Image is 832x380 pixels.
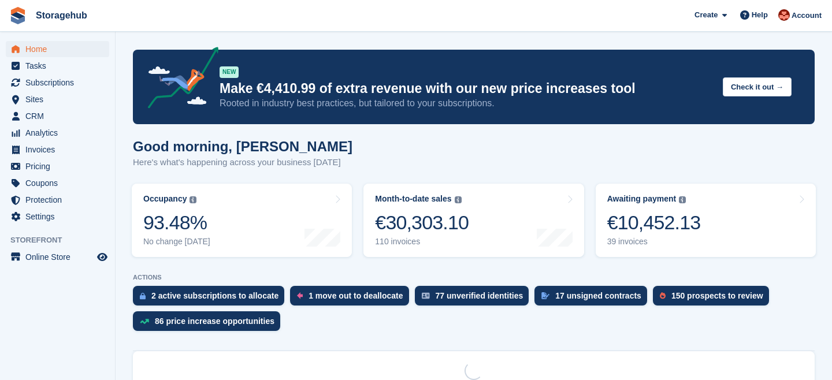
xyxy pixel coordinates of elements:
[25,41,95,57] span: Home
[138,47,219,113] img: price-adjustments-announcement-icon-8257ccfd72463d97f412b2fc003d46551f7dbcb40ab6d574587a9cd5c0d94...
[607,237,701,247] div: 39 invoices
[220,80,714,97] p: Make €4,410.99 of extra revenue with our new price increases tool
[422,292,430,299] img: verify_identity-adf6edd0f0f0b5bbfe63781bf79b02c33cf7c696d77639b501bdc392416b5a36.svg
[6,192,109,208] a: menu
[155,316,274,326] div: 86 price increase opportunities
[6,91,109,107] a: menu
[140,292,146,300] img: active_subscription_to_allocate_icon-d502201f5373d7db506a760aba3b589e785aa758c864c3986d89f69b8ff3...
[140,319,149,324] img: price_increase_opportunities-93ffe204e8149a01c8c9dc8f82e8f89637d9d84a8eef4429ea346261dce0b2c0.svg
[190,196,196,203] img: icon-info-grey-7440780725fd019a000dd9b08b2336e03edf1995a4989e88bcd33f0948082b44.svg
[6,125,109,141] a: menu
[436,291,523,300] div: 77 unverified identities
[6,175,109,191] a: menu
[541,292,549,299] img: contract_signature_icon-13c848040528278c33f63329250d36e43548de30e8caae1d1a13099fd9432cc5.svg
[596,184,816,257] a: Awaiting payment €10,452.13 39 invoices
[671,291,763,300] div: 150 prospects to review
[375,194,451,204] div: Month-to-date sales
[25,208,95,225] span: Settings
[778,9,790,21] img: Nick
[151,291,278,300] div: 2 active subscriptions to allocate
[792,10,822,21] span: Account
[133,274,815,281] p: ACTIONS
[6,249,109,265] a: menu
[6,58,109,74] a: menu
[723,77,792,96] button: Check it out →
[534,286,653,311] a: 17 unsigned contracts
[132,184,352,257] a: Occupancy 93.48% No change [DATE]
[133,139,352,154] h1: Good morning, [PERSON_NAME]
[220,66,239,78] div: NEW
[555,291,641,300] div: 17 unsigned contracts
[455,196,462,203] img: icon-info-grey-7440780725fd019a000dd9b08b2336e03edf1995a4989e88bcd33f0948082b44.svg
[297,292,303,299] img: move_outs_to_deallocate_icon-f764333ba52eb49d3ac5e1228854f67142a1ed5810a6f6cc68b1a99e826820c5.svg
[143,194,187,204] div: Occupancy
[6,74,109,91] a: menu
[660,292,666,299] img: prospect-51fa495bee0391a8d652442698ab0144808aea92771e9ea1ae160a38d050c398.svg
[25,141,95,158] span: Invoices
[415,286,535,311] a: 77 unverified identities
[6,41,109,57] a: menu
[9,7,27,24] img: stora-icon-8386f47178a22dfd0bd8f6a31ec36ba5ce8667c1dd55bd0f319d3a0aa187defe.svg
[220,97,714,110] p: Rooted in industry best practices, but tailored to your subscriptions.
[375,211,469,234] div: €30,303.10
[143,211,210,234] div: 93.48%
[25,175,95,191] span: Coupons
[752,9,768,21] span: Help
[133,156,352,169] p: Here's what's happening across your business [DATE]
[6,158,109,174] a: menu
[25,91,95,107] span: Sites
[6,141,109,158] a: menu
[25,158,95,174] span: Pricing
[6,108,109,124] a: menu
[679,196,686,203] img: icon-info-grey-7440780725fd019a000dd9b08b2336e03edf1995a4989e88bcd33f0948082b44.svg
[25,249,95,265] span: Online Store
[6,208,109,225] a: menu
[25,108,95,124] span: CRM
[25,58,95,74] span: Tasks
[309,291,403,300] div: 1 move out to deallocate
[133,286,290,311] a: 2 active subscriptions to allocate
[363,184,584,257] a: Month-to-date sales €30,303.10 110 invoices
[607,211,701,234] div: €10,452.13
[375,237,469,247] div: 110 invoices
[607,194,677,204] div: Awaiting payment
[31,6,92,25] a: Storagehub
[95,250,109,264] a: Preview store
[25,125,95,141] span: Analytics
[25,74,95,91] span: Subscriptions
[143,237,210,247] div: No change [DATE]
[133,311,286,337] a: 86 price increase opportunities
[653,286,775,311] a: 150 prospects to review
[10,234,115,246] span: Storefront
[25,192,95,208] span: Protection
[290,286,414,311] a: 1 move out to deallocate
[694,9,718,21] span: Create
